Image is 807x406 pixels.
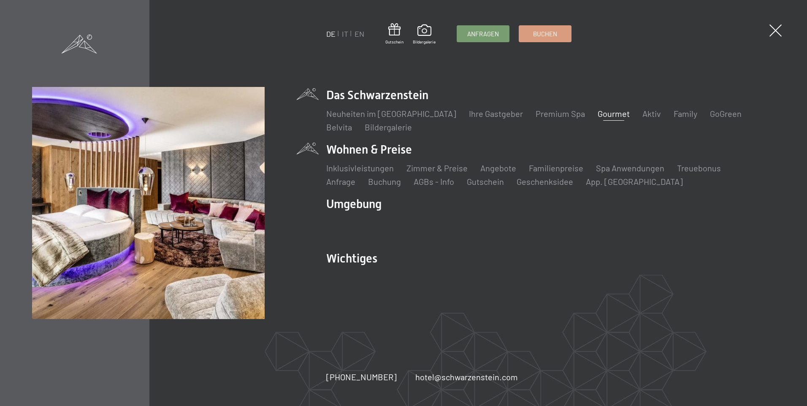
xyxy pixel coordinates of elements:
a: Spa Anwendungen [596,163,664,173]
span: Buchen [533,30,557,38]
a: Gutschein [467,176,504,187]
a: [PHONE_NUMBER] [326,371,397,383]
a: Anfragen [457,26,509,42]
a: Belvita [326,122,352,132]
a: EN [355,29,364,38]
a: Bildergalerie [413,24,436,45]
a: AGBs - Info [414,176,454,187]
a: DE [326,29,336,38]
a: hotel@schwarzenstein.com [415,371,518,383]
a: Ihre Gastgeber [469,108,523,119]
a: IT [342,29,348,38]
span: Anfragen [467,30,499,38]
a: Neuheiten im [GEOGRAPHIC_DATA] [326,108,456,119]
a: Geschenksidee [517,176,573,187]
a: Buchung [368,176,401,187]
span: Bildergalerie [413,39,436,45]
a: Bildergalerie [365,122,412,132]
a: Family [674,108,697,119]
a: Treuebonus [677,163,721,173]
a: Aktiv [642,108,661,119]
a: Buchen [519,26,571,42]
span: [PHONE_NUMBER] [326,372,397,382]
a: Angebote [480,163,516,173]
a: Premium Spa [536,108,585,119]
a: Familienpreise [529,163,583,173]
a: Gourmet [598,108,630,119]
a: GoGreen [710,108,742,119]
a: Inklusivleistungen [326,163,394,173]
a: Gutschein [385,23,403,45]
a: Anfrage [326,176,355,187]
a: Zimmer & Preise [406,163,468,173]
a: App. [GEOGRAPHIC_DATA] [586,176,683,187]
span: Gutschein [385,39,403,45]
